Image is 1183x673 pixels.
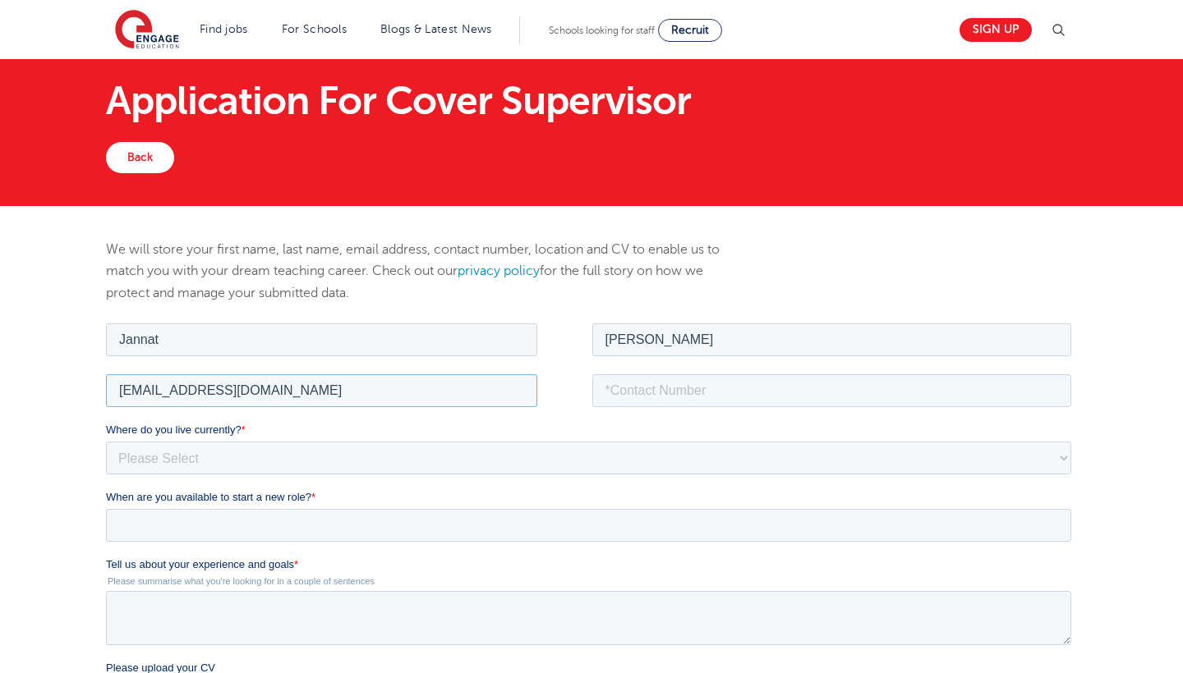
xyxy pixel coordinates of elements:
[380,23,492,35] a: Blogs & Latest News
[106,142,174,173] a: Back
[458,263,540,278] a: privacy policy
[282,23,347,35] a: For Schools
[671,24,709,36] span: Recruit
[960,18,1032,42] a: Sign up
[658,19,722,42] a: Recruit
[549,25,655,36] span: Schools looking for staff
[106,239,746,304] p: We will store your first name, last name, email address, contact number, location and CV to enabl...
[106,81,1078,121] h1: Application For Cover Supervisor
[200,23,248,35] a: Find jobs
[115,10,179,51] img: Engage Education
